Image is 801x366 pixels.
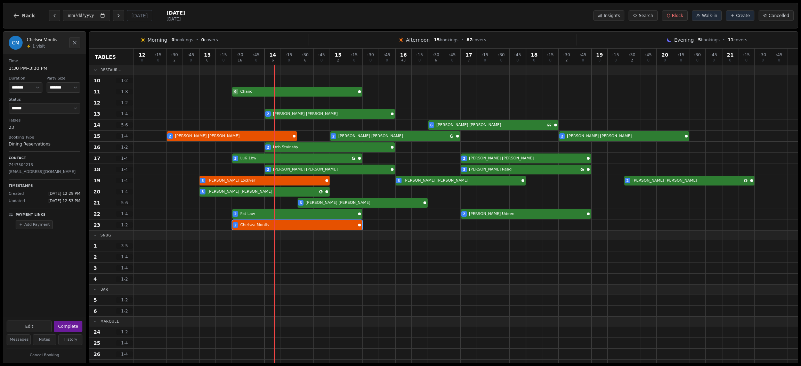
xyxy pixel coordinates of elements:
svg: Google booking [744,179,747,182]
span: 2 [463,156,466,161]
dt: Booking Type [9,135,80,141]
span: : 15 [416,53,423,57]
button: Complete [54,321,82,332]
span: : 30 [302,53,308,57]
svg: Google booking [581,168,584,171]
span: 23 [94,222,100,228]
button: Messages [7,334,31,345]
span: 2 [94,253,97,260]
span: 5 - 6 [116,122,133,128]
span: 3 [398,178,400,183]
span: 0 [500,59,502,62]
span: [DATE] 12:53 PM [48,198,80,204]
span: 2 [626,178,629,183]
span: 0 [778,59,780,62]
span: 2 [234,211,237,217]
span: Marquee [100,319,119,324]
span: [PERSON_NAME] [PERSON_NAME] [175,133,291,139]
span: : 15 [482,53,488,57]
button: Previous day [49,10,60,21]
dt: Tables [9,118,80,124]
span: 11 [728,38,734,42]
span: 0 [615,59,617,62]
span: : 45 [383,53,390,57]
span: • [196,37,199,43]
span: covers [201,37,218,43]
span: 15 [335,52,341,57]
span: 0 [696,59,698,62]
button: Add Payment [16,220,53,230]
span: Afternoon [406,36,430,43]
span: 0 [713,59,715,62]
span: [PERSON_NAME] [PERSON_NAME] [469,156,585,161]
span: 6 [272,59,274,62]
span: : 45 [645,53,652,57]
span: 1 - 8 [116,89,133,94]
span: covers [728,37,747,43]
span: 0 [288,59,290,62]
span: 1 visit [32,43,45,49]
span: Bar [100,287,108,292]
span: 1 - 2 [116,276,133,282]
span: : 45 [776,53,782,57]
span: Evening [674,36,694,43]
span: 0 [255,59,257,62]
span: 0 [190,59,192,62]
p: Contact [9,156,80,161]
span: : 30 [432,53,439,57]
dt: Status [9,97,80,103]
p: [EMAIL_ADDRESS][DOMAIN_NAME] [9,169,80,175]
span: 0 [745,59,747,62]
dd: Dining Reservations [9,141,80,147]
div: CM [9,36,23,50]
span: 2 [332,134,335,139]
span: 2 [267,111,269,117]
span: 14 [94,122,100,128]
span: [DATE] [167,16,185,22]
span: 0 [321,59,323,62]
span: 2 [561,134,564,139]
span: 1 [94,242,97,249]
span: : 45 [514,53,521,57]
button: History [58,334,82,345]
span: 1 - 4 [116,211,133,217]
span: : 45 [710,53,717,57]
span: : 45 [580,53,586,57]
span: [PERSON_NAME] Lockyer [208,178,324,184]
button: Cancelled [759,10,794,21]
span: : 15 [743,53,750,57]
span: 12 [139,52,145,57]
span: 19 [596,52,603,57]
span: Tables [95,53,116,60]
span: 0 [157,59,159,62]
span: Deb Stainsby [273,144,389,150]
span: 16 [94,144,100,151]
span: Created [9,191,24,197]
span: Pat Law [240,211,357,217]
button: Notes [33,334,57,345]
span: bookings [698,37,720,43]
span: 17 [466,52,472,57]
span: 0 [353,59,355,62]
span: [PERSON_NAME] [PERSON_NAME] [208,189,318,195]
span: 4 [94,276,97,283]
span: 2 [631,59,633,62]
span: : 30 [367,53,374,57]
span: : 45 [318,53,325,57]
dd: 1:30 PM – 3:30 PM [9,65,80,72]
span: [PERSON_NAME] [PERSON_NAME] [273,111,389,117]
dt: Duration [9,76,42,82]
span: 1 - 4 [116,156,133,161]
span: 2 [169,134,171,139]
span: 7 [468,59,470,62]
span: : 30 [236,53,243,57]
span: 1 - 4 [116,111,133,117]
span: 1 - 2 [116,222,133,228]
span: [PERSON_NAME] Udeen [469,211,585,217]
span: 18 [94,166,100,173]
span: : 45 [449,53,455,57]
span: 0 [451,59,453,62]
span: 6 [206,59,208,62]
p: 7447504213 [9,162,80,168]
span: [DATE] 12:29 PM [48,191,80,197]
